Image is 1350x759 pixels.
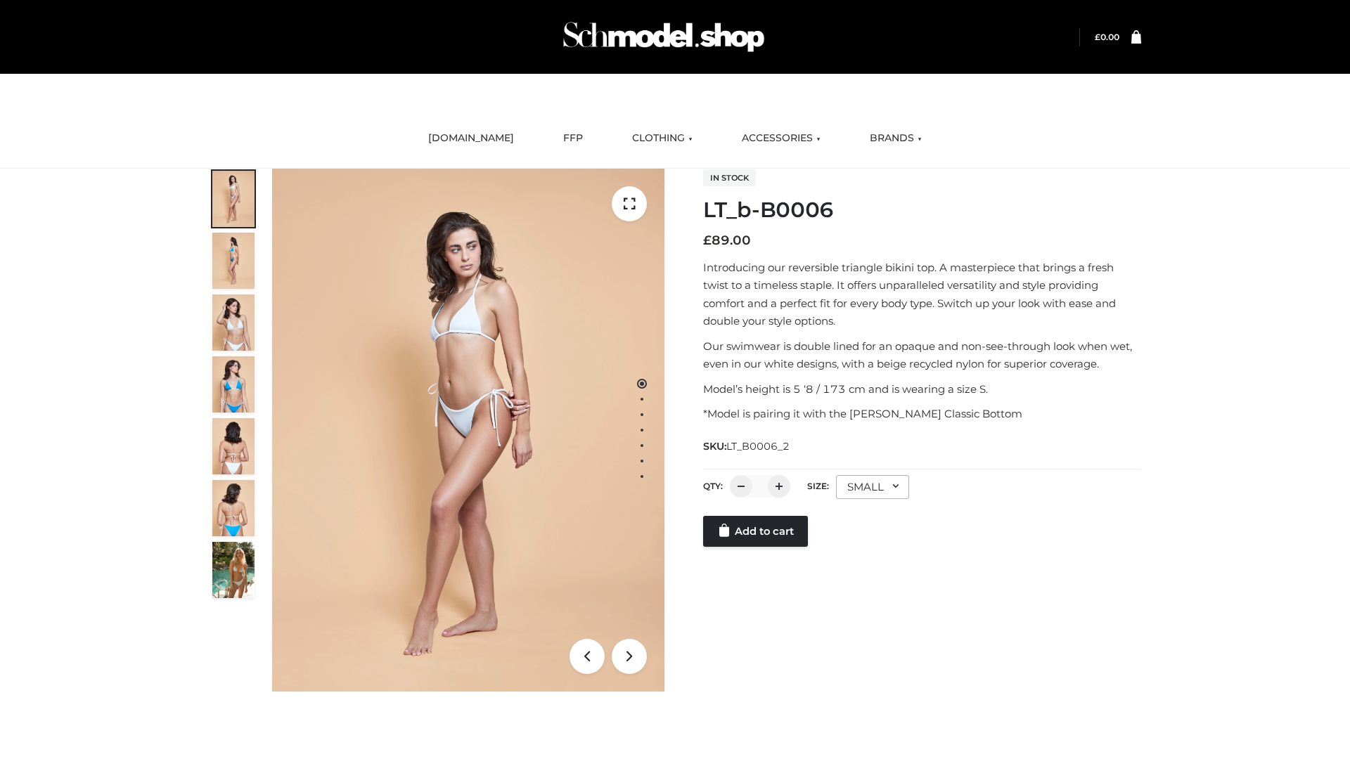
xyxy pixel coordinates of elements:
[558,9,769,65] img: Schmodel Admin 964
[703,380,1141,398] p: Model’s height is 5 ‘8 / 173 cm and is wearing a size S.
[212,294,255,351] img: ArielClassicBikiniTop_CloudNine_AzureSky_OW114ECO_3-scaled.jpg
[212,171,255,227] img: ArielClassicBikiniTop_CloudNine_AzureSky_OW114ECO_1-scaled.jpg
[807,481,829,491] label: Size:
[212,356,255,413] img: ArielClassicBikiniTop_CloudNine_AzureSky_OW114ECO_4-scaled.jpg
[212,233,255,289] img: ArielClassicBikiniTop_CloudNine_AzureSky_OW114ECO_2-scaled.jpg
[703,516,808,547] a: Add to cart
[859,123,932,154] a: BRANDS
[1095,32,1119,42] a: £0.00
[703,169,756,186] span: In stock
[212,542,255,598] img: Arieltop_CloudNine_AzureSky2.jpg
[418,123,525,154] a: [DOMAIN_NAME]
[703,438,791,455] span: SKU:
[836,475,909,499] div: SMALL
[553,123,593,154] a: FFP
[703,337,1141,373] p: Our swimwear is double lined for an opaque and non-see-through look when wet, even in our white d...
[1095,32,1119,42] bdi: 0.00
[1095,32,1100,42] span: £
[212,480,255,536] img: ArielClassicBikiniTop_CloudNine_AzureSky_OW114ECO_8-scaled.jpg
[703,197,1141,223] h1: LT_b-B0006
[726,440,790,453] span: LT_B0006_2
[212,418,255,474] img: ArielClassicBikiniTop_CloudNine_AzureSky_OW114ECO_7-scaled.jpg
[703,405,1141,423] p: *Model is pairing it with the [PERSON_NAME] Classic Bottom
[703,233,751,248] bdi: 89.00
[622,123,703,154] a: CLOTHING
[703,481,723,491] label: QTY:
[703,259,1141,330] p: Introducing our reversible triangle bikini top. A masterpiece that brings a fresh twist to a time...
[731,123,831,154] a: ACCESSORIES
[272,169,664,692] img: LT_b-B0006
[703,233,712,248] span: £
